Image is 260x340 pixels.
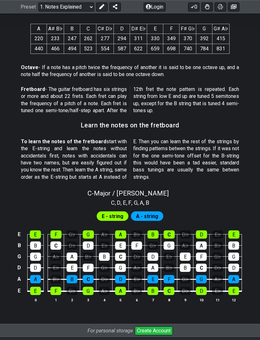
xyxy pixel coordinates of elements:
[21,86,239,115] p: - The guitar fretboard has six strings or more and about 22 frets. Each fret can play the frequen...
[31,44,47,54] td: 440
[226,297,242,304] th: 12
[16,229,23,241] td: E
[212,253,223,261] div: G♭
[163,24,179,34] th: F
[196,275,207,284] div: G
[88,328,133,334] i: For personal storage
[80,24,96,34] th: C
[115,253,126,261] div: C
[80,297,96,304] th: 3
[163,34,179,44] td: 349
[115,231,126,239] div: A
[48,297,64,304] th: 1
[115,264,126,272] div: G
[50,253,61,261] div: A♭
[196,44,212,54] td: 784
[212,264,223,272] div: D♭
[111,199,115,207] span: C
[99,231,110,239] div: A♭
[83,253,94,261] div: B♭
[140,199,143,207] span: A
[67,264,77,272] div: E
[16,240,23,251] td: B
[96,34,114,44] td: 277
[64,44,80,54] td: 494
[47,44,64,54] td: 466
[16,285,23,297] td: E
[147,275,158,284] div: E
[164,242,174,250] div: G
[212,44,230,54] td: 831
[135,327,173,336] button: Create Account
[179,24,196,34] th: F♯ G♭
[120,199,123,207] span: ,
[145,297,161,304] th: 7
[47,34,64,44] td: 233
[196,253,207,261] div: F
[228,242,239,250] div: B
[212,287,223,295] div: E♭
[67,242,77,250] div: D♭
[163,44,179,54] td: 698
[180,231,191,239] div: D♭
[21,64,239,79] p: - If a note has a pitch twice the frequency of another it is said to be one octave up, and a note...
[164,253,174,261] div: E♭
[180,242,191,250] div: A♭
[83,287,94,295] div: G
[215,3,226,11] button: Print
[164,287,174,295] div: C
[21,65,38,71] strong: Octave
[138,199,140,207] span: ,
[147,24,163,34] th: E
[147,231,159,239] div: B
[196,287,207,295] div: D
[50,287,61,295] div: F
[96,3,107,11] button: Edit Preset
[114,34,130,44] td: 294
[21,87,45,93] strong: Fretboard
[177,297,193,304] th: 9
[88,190,169,197] span: C - Major / [PERSON_NAME]
[161,297,177,304] th: 8
[99,264,110,272] div: G♭
[113,297,129,304] th: 5
[228,231,239,239] div: E
[115,199,117,207] span: ,
[131,275,142,284] div: E♭
[67,231,78,239] div: G♭
[130,34,147,44] td: 311
[210,297,226,304] th: 11
[131,287,142,295] div: B♭
[115,242,126,250] div: E
[228,287,239,295] div: E
[21,4,36,10] span: Preset
[64,24,80,34] th: B
[30,287,41,295] div: E
[50,242,61,250] div: C
[147,287,158,295] div: B
[196,34,212,44] td: 392
[50,231,62,239] div: F
[16,274,23,285] td: A
[164,275,174,284] div: F
[114,24,130,34] th: D
[180,264,191,272] div: B
[30,253,41,261] div: G
[179,34,196,44] td: 370
[179,44,196,54] td: 740
[115,287,126,295] div: A
[212,242,223,250] div: B♭
[144,3,166,11] button: Login
[196,24,212,34] th: G
[131,231,142,239] div: B♭
[115,275,126,284] div: D
[38,3,94,11] select: Preset
[81,122,179,129] h3: Learn the notes on the fretboard
[109,3,121,11] button: Share Preset
[193,297,210,304] th: 10
[114,44,130,54] td: 587
[146,199,149,207] span: B
[99,242,110,250] div: E♭
[16,251,23,262] td: G
[147,242,158,250] div: G♭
